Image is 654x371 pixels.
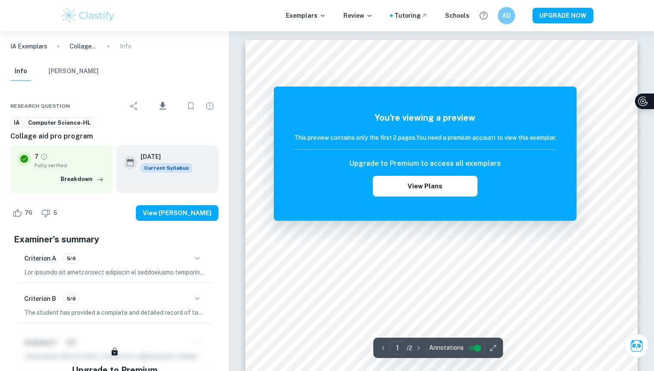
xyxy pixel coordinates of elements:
span: Annotations [429,343,464,352]
span: Computer Science-HL [25,119,94,127]
a: Grade fully verified [40,153,48,161]
span: 5/6 [64,255,79,262]
button: Breakdown [58,173,106,186]
div: Like [10,206,37,220]
a: Tutoring [394,11,428,20]
p: Collage aid pro program [70,42,97,51]
div: Download [144,95,180,117]
h6: [DATE] [141,152,186,161]
span: Fully verified [35,161,106,169]
p: The student has provided a complete and detailed record of tasks, showcasing their ability to pla... [24,308,205,317]
img: Clastify logo [61,7,115,24]
h5: Examiner's summary [14,233,215,246]
p: 7 [35,152,38,161]
button: [PERSON_NAME] [48,62,99,81]
button: UPGRADE NOW [532,8,593,23]
div: Dislike [39,206,62,220]
button: Ask Clai [625,334,649,358]
div: Bookmark [182,97,199,115]
button: Info [10,62,31,81]
span: 5/6 [64,295,79,303]
button: Help and Feedback [476,8,491,23]
span: Research question [10,102,70,110]
div: This exemplar is based on the current syllabus. Feel free to refer to it for inspiration/ideas wh... [141,163,192,173]
h6: This preview contains only the first 2 pages. You need a premium account to view this exemplar. [294,133,556,142]
span: 5 [48,209,62,217]
button: View Plans [373,176,478,197]
p: Lor ipsumdo sit ametconsect adipiscin el seddoeiusmo temporin utl etdoloremagna, aliqua enim admi... [24,268,205,277]
a: Computer Science-HL [25,117,94,128]
button: View [PERSON_NAME] [136,205,218,221]
h6: Upgrade to Premium to access all exemplars [349,158,501,169]
div: Report issue [201,97,218,115]
h6: AD [502,11,512,20]
p: / 2 [407,343,412,353]
p: Info [120,42,131,51]
h6: Criterion A [24,254,56,263]
span: 76 [20,209,37,217]
span: IA [11,119,22,127]
h6: Collage aid pro program [10,131,218,142]
p: Exemplars [286,11,326,20]
div: Share [125,97,143,115]
span: Current Syllabus [141,163,192,173]
h5: You're viewing a preview [294,111,556,124]
a: IA [10,117,23,128]
button: AD [498,7,515,24]
h6: Criterion B [24,294,56,303]
a: Schools [445,11,469,20]
a: IA Exemplars [10,42,47,51]
p: Review [343,11,373,20]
